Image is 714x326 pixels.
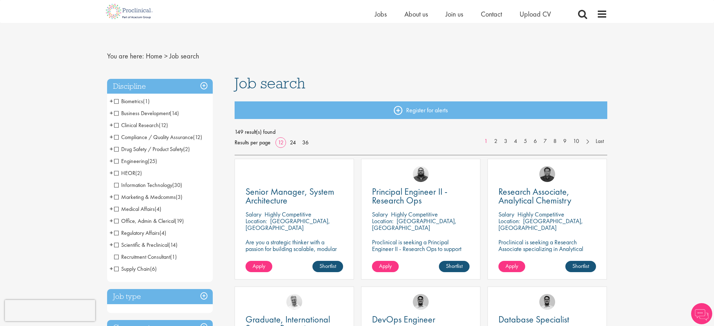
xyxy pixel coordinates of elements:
[114,109,170,117] span: Business Development
[235,127,607,137] span: 149 result(s) found
[560,137,570,145] a: 9
[372,186,447,206] span: Principal Engineer II - Research Ops
[275,139,286,146] a: 12
[110,239,113,250] span: +
[110,263,113,274] span: +
[155,205,161,213] span: (4)
[114,157,157,165] span: Engineering
[253,262,265,270] span: Apply
[159,121,168,129] span: (12)
[107,289,213,304] h3: Job type
[5,300,95,321] iframe: reCAPTCHA
[246,186,334,206] span: Senior Manager, System Architecture
[691,303,712,324] img: Chatbot
[246,210,261,218] span: Salary
[114,193,182,201] span: Marketing & Medcomms
[498,186,571,206] span: Research Associate, Analytical Chemistry
[372,217,393,225] span: Location:
[170,109,179,117] span: (14)
[501,137,511,145] a: 3
[287,139,298,146] a: 24
[265,210,311,218] p: Highly Competitive
[286,294,302,310] img: Joshua Bye
[235,101,607,119] a: Register for alerts
[498,315,596,324] a: Database Specialist
[114,253,170,261] span: Recruitment Consultant
[379,262,392,270] span: Apply
[175,217,184,225] span: (19)
[498,187,596,205] a: Research Associate, Analytical Chemistry
[114,121,159,129] span: Clinical Research
[114,169,142,177] span: HEOR
[413,166,429,182] img: Ashley Bennett
[372,210,388,218] span: Salary
[372,313,435,325] span: DevOps Engineer
[146,51,162,61] a: breadcrumb link
[110,192,113,202] span: +
[114,133,202,141] span: Compliance / Quality Assurance
[114,181,182,189] span: Information Technology
[498,239,596,272] p: Proclinical is seeking a Research Associate specializing in Analytical Chemistry for a contract r...
[110,96,113,106] span: +
[107,79,213,94] div: Discipline
[300,139,311,146] a: 36
[114,265,150,272] span: Supply Chain
[498,210,514,218] span: Salary
[169,51,199,61] span: Job search
[110,132,113,142] span: +
[235,74,305,93] span: Job search
[172,181,182,189] span: (30)
[107,51,144,61] span: You are here:
[246,217,267,225] span: Location:
[391,210,438,218] p: Highly Competitive
[570,137,583,145] a: 10
[164,51,168,61] span: >
[498,217,583,232] p: [GEOGRAPHIC_DATA], [GEOGRAPHIC_DATA]
[520,10,551,19] a: Upload CV
[114,205,155,213] span: Medical Affairs
[168,241,178,249] span: (14)
[372,217,457,232] p: [GEOGRAPHIC_DATA], [GEOGRAPHIC_DATA]
[170,253,177,261] span: (1)
[498,217,520,225] span: Location:
[114,133,193,141] span: Compliance / Quality Assurance
[114,157,148,165] span: Engineering
[413,294,429,310] img: Timothy Deschamps
[114,145,183,153] span: Drug Safety / Product Safety
[114,253,177,261] span: Recruitment Consultant
[312,261,343,272] a: Shortlist
[114,241,178,249] span: Scientific & Preclinical
[114,217,184,225] span: Office, Admin & Clerical
[114,98,150,105] span: Biometrics
[481,10,502,19] a: Contact
[372,261,399,272] a: Apply
[517,210,564,218] p: Highly Competitive
[114,265,157,272] span: Supply Chain
[235,137,271,148] span: Results per page
[193,133,202,141] span: (12)
[375,10,387,19] a: Jobs
[110,203,113,214] span: +
[114,169,135,177] span: HEOR
[446,10,463,19] a: Join us
[404,10,428,19] a: About us
[110,120,113,130] span: +
[114,98,143,105] span: Biometrics
[520,137,530,145] a: 5
[176,193,182,201] span: (3)
[539,166,555,182] img: Mike Raletz
[110,227,113,238] span: +
[565,261,596,272] a: Shortlist
[491,137,501,145] a: 2
[114,121,168,129] span: Clinical Research
[498,313,569,325] span: Database Specialist
[148,157,157,165] span: (25)
[183,145,190,153] span: (2)
[372,187,470,205] a: Principal Engineer II - Research Ops
[481,137,491,145] a: 1
[550,137,560,145] a: 8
